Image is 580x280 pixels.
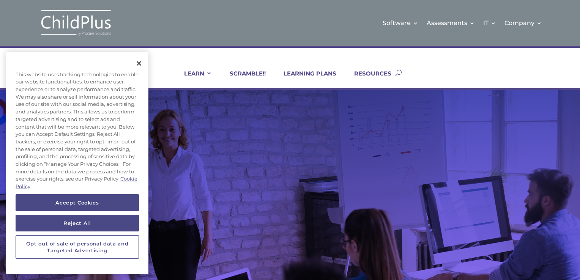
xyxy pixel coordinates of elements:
[274,70,336,88] a: LEARNING PLANS
[220,70,266,88] a: SCRAMBLE!!
[483,8,496,38] a: IT
[16,235,139,259] button: Opt out of sale of personal data and Targeted Advertising
[345,70,391,88] a: RESOURCES
[6,67,148,194] div: This website uses tracking technologies to enable our website functionalities, to enhance user ex...
[383,8,418,38] a: Software
[16,194,139,211] button: Accept Cookies
[6,52,148,274] div: Cookie banner
[504,8,542,38] a: Company
[6,52,148,274] div: Privacy
[16,215,139,231] button: Reject All
[427,8,475,38] a: Assessments
[131,55,147,72] button: Close
[175,70,212,88] a: LEARN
